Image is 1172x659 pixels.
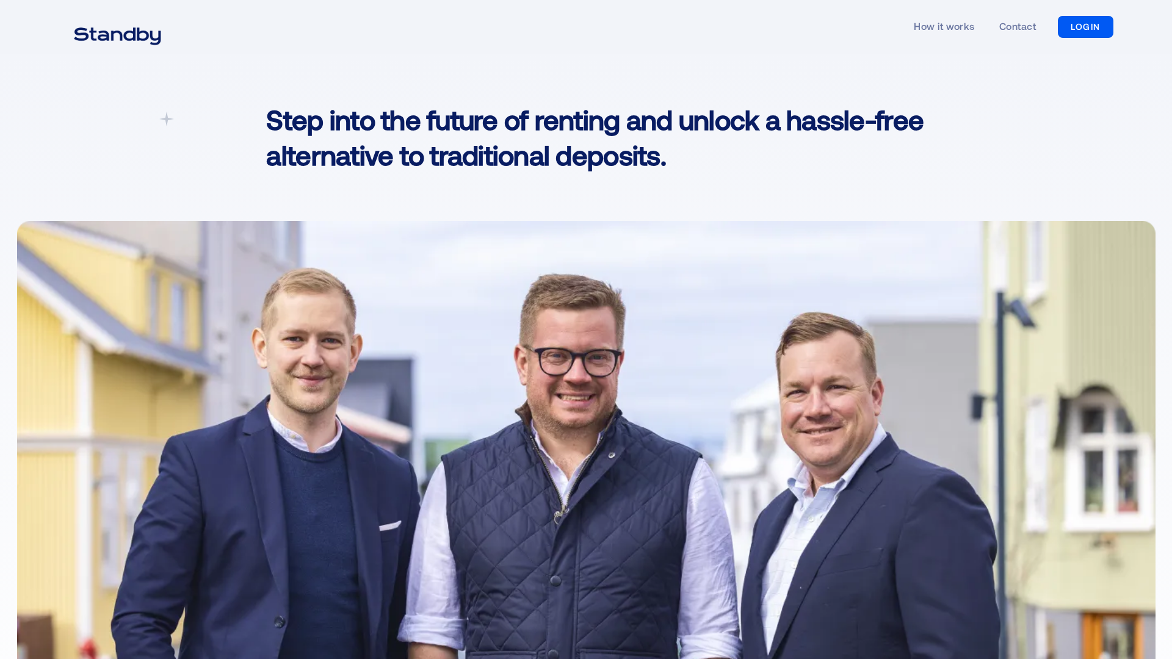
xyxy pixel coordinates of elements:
[266,102,1000,172] h1: Step into the future of renting and unlock a hassle-free alternative to traditional deposits.
[59,20,176,34] a: home
[1058,16,1113,38] a: LOGIN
